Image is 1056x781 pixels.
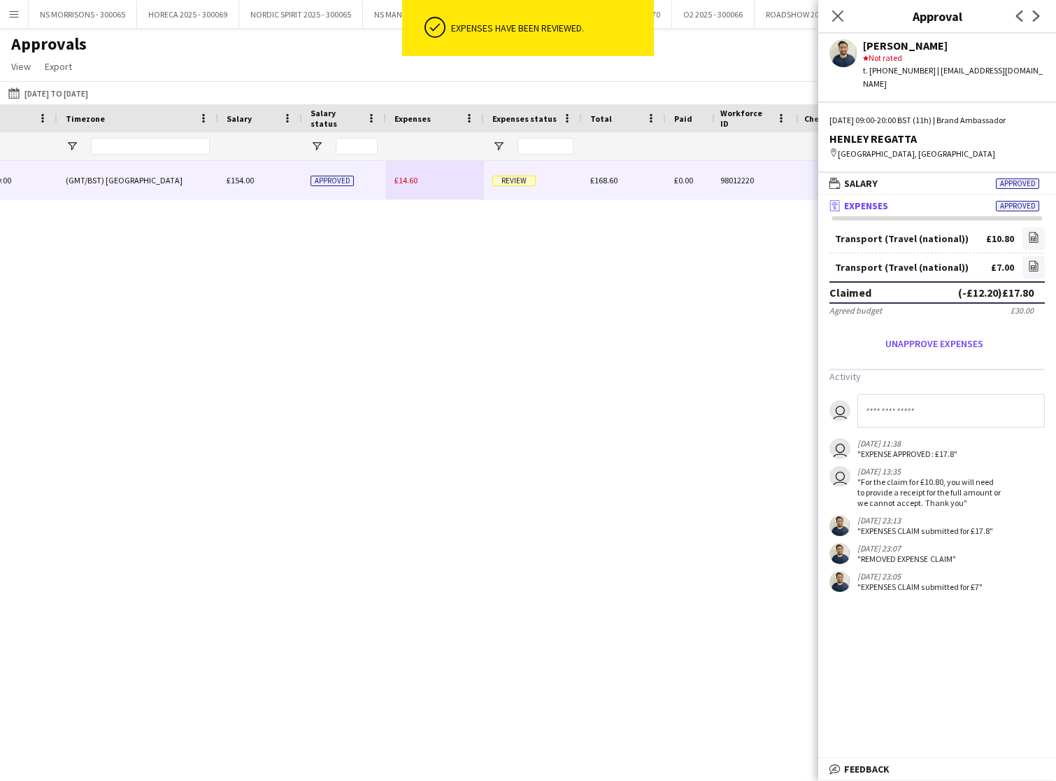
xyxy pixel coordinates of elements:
div: [PERSON_NAME] [863,39,1045,52]
app-user-avatar: Closer Payroll [829,438,850,459]
div: "For the claim for £10.80, you will need to provide a receipt for the full amount or we cannot ac... [857,477,1001,508]
div: [DATE] 13:35 [857,466,1001,477]
span: Workforce ID [720,108,771,129]
span: Check-In [804,113,838,124]
button: NORDIC SPIRIT 2025 - 300065 [239,1,363,28]
span: Paid [674,113,692,124]
span: Approved [996,178,1039,189]
button: [DATE] to [DATE] [6,85,91,101]
div: Claimed [829,286,871,300]
app-user-avatar: Ghulam Murtaza [829,543,850,564]
app-user-avatar: Ghulam Murtaza [829,515,850,536]
div: Expenses have been reviewed. [451,22,648,34]
h3: Activity [829,370,1045,383]
div: £10.80 [986,234,1014,244]
span: Review [492,176,536,186]
app-user-avatar: Ghulam Murtaza [829,571,850,592]
div: "REMOVED EXPENSE CLAIM" [857,554,956,564]
span: Salary [227,113,252,124]
span: Salary status [311,108,361,129]
div: [DATE] 23:07 [857,543,956,554]
span: Approved [311,176,354,186]
button: NS MANAGERS 2025 - 300065 [363,1,486,28]
h3: Approval [818,7,1056,25]
button: ROADSHOW 2025 - 300067 [755,1,870,28]
mat-expansion-panel-header: Feedback [818,759,1056,780]
span: Expenses status [492,113,557,124]
span: Export [45,60,72,73]
span: Expenses [394,113,431,124]
div: [DATE] 23:05 [857,571,983,582]
button: Open Filter Menu [66,140,78,153]
span: Expenses [844,199,888,212]
div: Transport (Travel (national)) [835,234,969,244]
div: (GMT/BST) [GEOGRAPHIC_DATA] [57,161,218,199]
span: Total [590,113,612,124]
button: Open Filter Menu [492,140,505,153]
span: £0.00 [674,175,693,185]
a: Export [39,57,78,76]
div: [DATE] 23:13 [857,515,993,526]
button: NS MORRISONS - 300065 [29,1,137,28]
button: Open Filter Menu [311,140,323,153]
div: (-£12.20) £17.80 [958,286,1034,300]
div: £7.00 [991,262,1014,273]
a: View [6,57,36,76]
div: [DATE] 09:00-20:00 BST (11h) | Brand Ambassador [829,114,1045,127]
span: £154.00 [227,175,254,185]
div: 98012220 [712,161,796,199]
button: O2 2025 - 300066 [672,1,755,28]
mat-expansion-panel-header: ExpensesApproved [818,195,1056,216]
div: [GEOGRAPHIC_DATA], [GEOGRAPHIC_DATA] [829,148,1045,160]
div: Transport (Travel (national)) [835,262,969,273]
input: Timezone Filter Input [91,138,210,155]
span: View [11,60,31,73]
div: Not rated [863,52,1045,64]
div: t. [PHONE_NUMBER] | [EMAIL_ADDRESS][DOMAIN_NAME] [863,64,1045,90]
div: Agreed budget [829,305,882,316]
span: Timezone [66,113,105,124]
input: Salary status Filter Input [336,138,378,155]
mat-expansion-panel-header: SalaryApproved [818,173,1056,194]
button: Unapprove expenses [829,332,1039,355]
div: "EXPENSES CLAIM submitted for £17.8" [857,526,993,536]
span: Feedback [844,763,890,775]
button: HORECA 2025 - 300069 [137,1,239,28]
span: £14.60 [394,175,418,185]
span: Approved [996,201,1039,211]
div: "EXPENSES CLAIM submitted for £7" [857,582,983,592]
div: ExpensesApproved [818,216,1056,610]
span: £168.60 [590,175,618,185]
input: Expenses status Filter Input [518,138,573,155]
span: Salary [844,177,878,190]
div: HENLEY REGATTA [829,132,1045,145]
div: £30.00 [1011,305,1034,316]
app-user-avatar: Closer Payroll [829,466,850,487]
div: [DATE] 11:38 [857,438,957,449]
div: "EXPENSE APPROVED: £17.8" [857,449,957,459]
